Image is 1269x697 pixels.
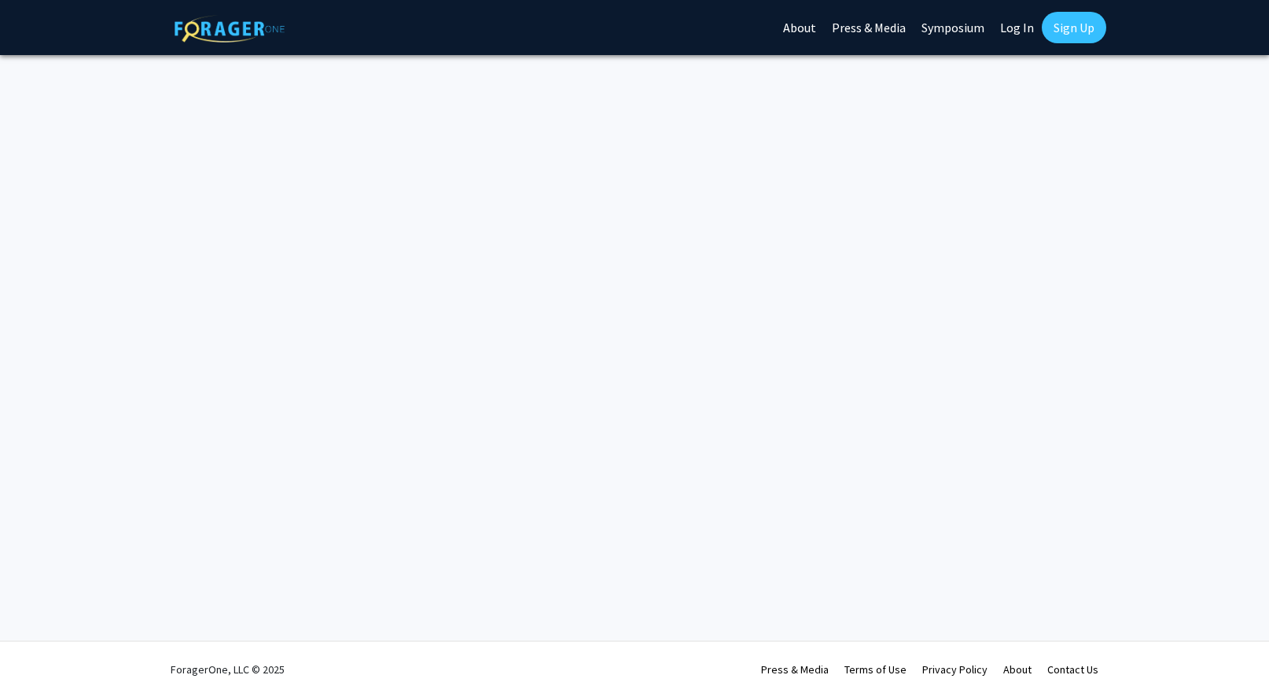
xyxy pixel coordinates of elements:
[1003,662,1032,677] a: About
[761,662,829,677] a: Press & Media
[1047,662,1098,677] a: Contact Us
[844,662,907,677] a: Terms of Use
[922,662,988,677] a: Privacy Policy
[1042,12,1106,43] a: Sign Up
[175,15,285,42] img: ForagerOne Logo
[171,642,285,697] div: ForagerOne, LLC © 2025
